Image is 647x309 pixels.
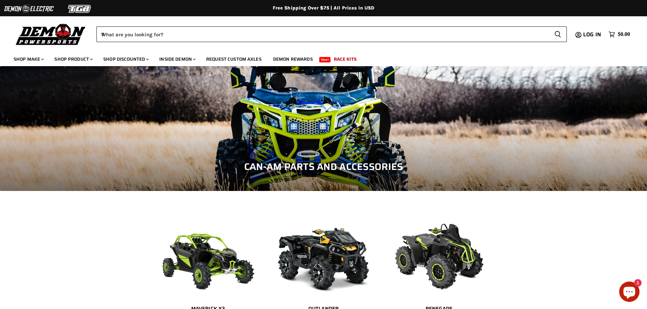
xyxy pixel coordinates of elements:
[319,57,331,62] span: New!
[96,26,549,42] input: When autocomplete results are available use up and down arrows to review and enter to select
[154,52,200,66] a: Inside Demon
[96,26,567,42] form: Product
[157,211,259,296] img: Maverick X3
[8,52,48,66] a: Shop Make
[268,52,318,66] a: Demon Rewards
[3,2,54,15] img: Demon Electric Logo 2
[617,282,642,304] inbox-online-store-chat: Shopify online store chat
[14,22,88,46] img: Demon Powersports
[388,211,490,296] img: Renegade
[49,52,97,66] a: Shop Product
[329,52,362,66] a: Race Kits
[618,31,630,38] span: $0.00
[10,161,637,173] h1: Can-Am Parts and Accessories
[8,50,628,66] ul: Main menu
[549,26,567,42] button: Search
[605,30,633,39] a: $0.00
[54,2,105,15] img: TGB Logo 2
[583,30,601,39] span: Log in
[273,211,375,296] img: Outlander
[98,52,153,66] a: Shop Discounted
[52,5,595,11] div: Free Shipping Over $75 | All Prices In USD
[580,32,605,38] a: Log in
[201,52,267,66] a: Request Custom Axles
